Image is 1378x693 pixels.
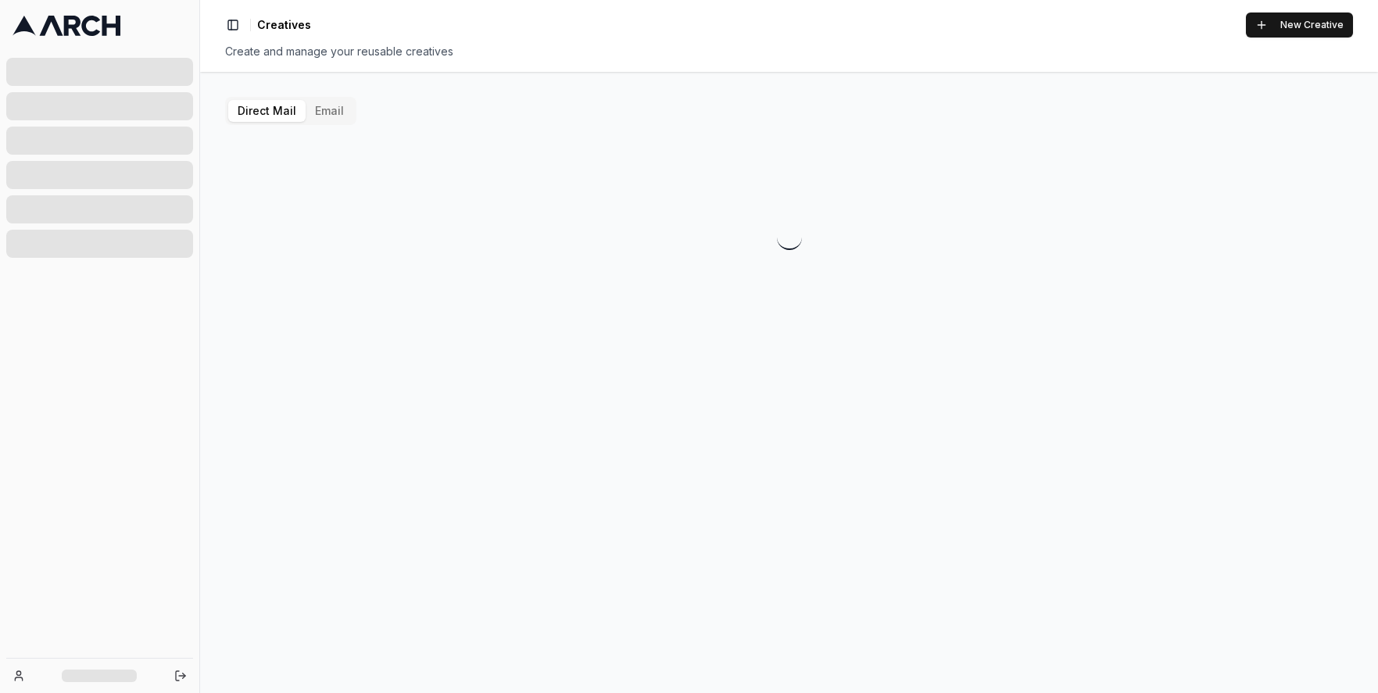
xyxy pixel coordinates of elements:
button: New Creative [1246,13,1353,38]
button: Log out [170,665,191,687]
nav: breadcrumb [257,17,311,33]
span: Creatives [257,17,311,33]
div: Create and manage your reusable creatives [225,44,1353,59]
button: Direct Mail [228,100,306,122]
button: Email [306,100,353,122]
